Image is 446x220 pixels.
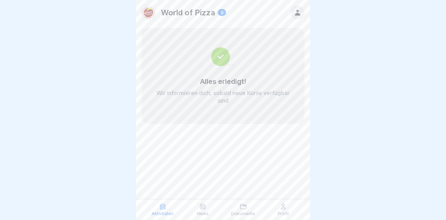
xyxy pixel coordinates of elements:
[200,77,246,86] p: Alles erledigt!
[218,9,226,16] div: 0
[278,211,289,216] p: Profil
[211,47,235,66] img: completed.svg
[142,6,155,19] img: wpjn4gtn6o310phqx1r289if.png
[231,211,255,216] p: Dokumente
[152,211,174,216] p: Aktivitäten
[155,89,291,104] p: Wir informieren dich, sobald neue Kurse verfügbar sind
[197,211,209,216] p: News
[161,8,215,17] p: World of Pizza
